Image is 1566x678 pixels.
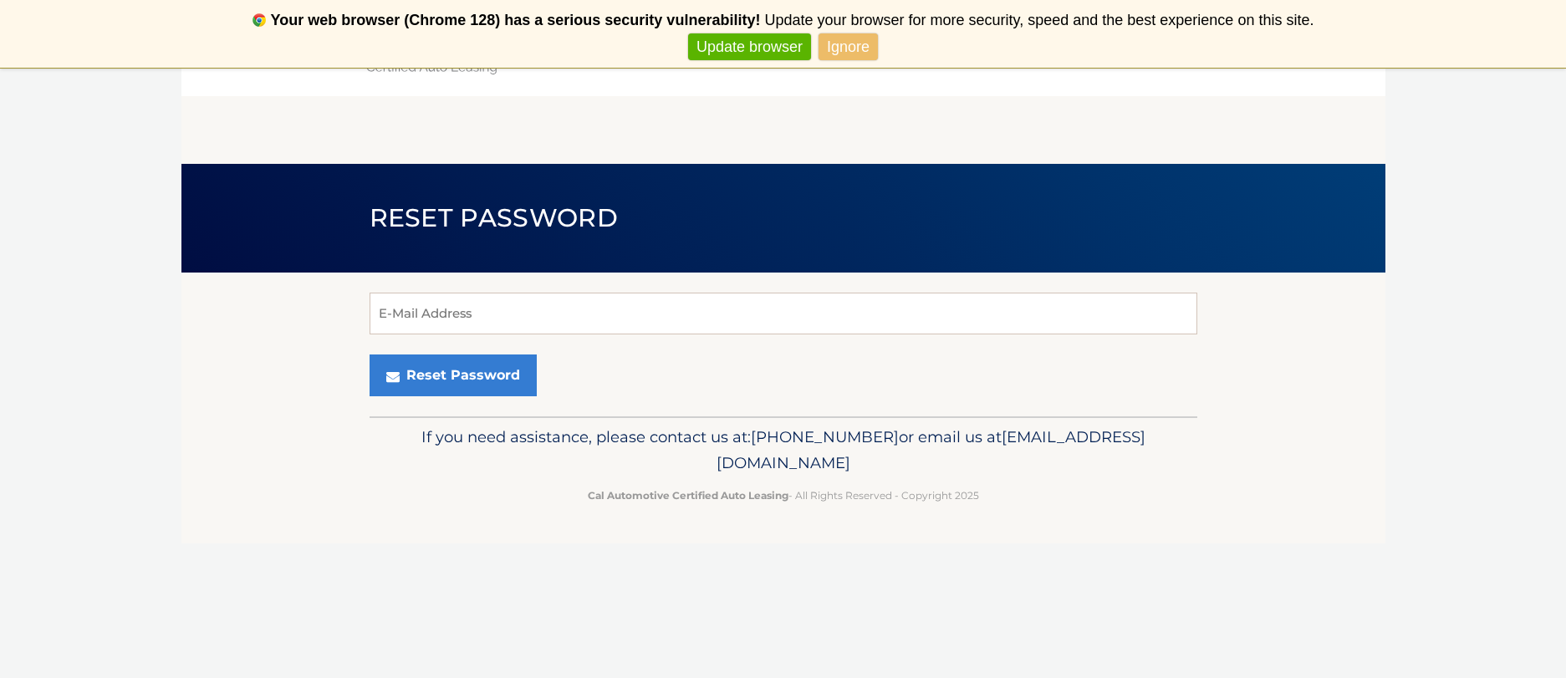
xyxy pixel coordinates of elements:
[764,12,1314,28] span: Update your browser for more security, speed and the best experience on this site.
[380,487,1186,504] p: - All Rights Reserved - Copyright 2025
[370,202,618,233] span: Reset Password
[751,427,899,446] span: [PHONE_NUMBER]
[370,354,537,396] button: Reset Password
[370,293,1197,334] input: E-Mail Address
[688,33,811,61] a: Update browser
[588,489,788,502] strong: Cal Automotive Certified Auto Leasing
[819,33,878,61] a: Ignore
[271,12,761,28] b: Your web browser (Chrome 128) has a serious security vulnerability!
[380,424,1186,477] p: If you need assistance, please contact us at: or email us at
